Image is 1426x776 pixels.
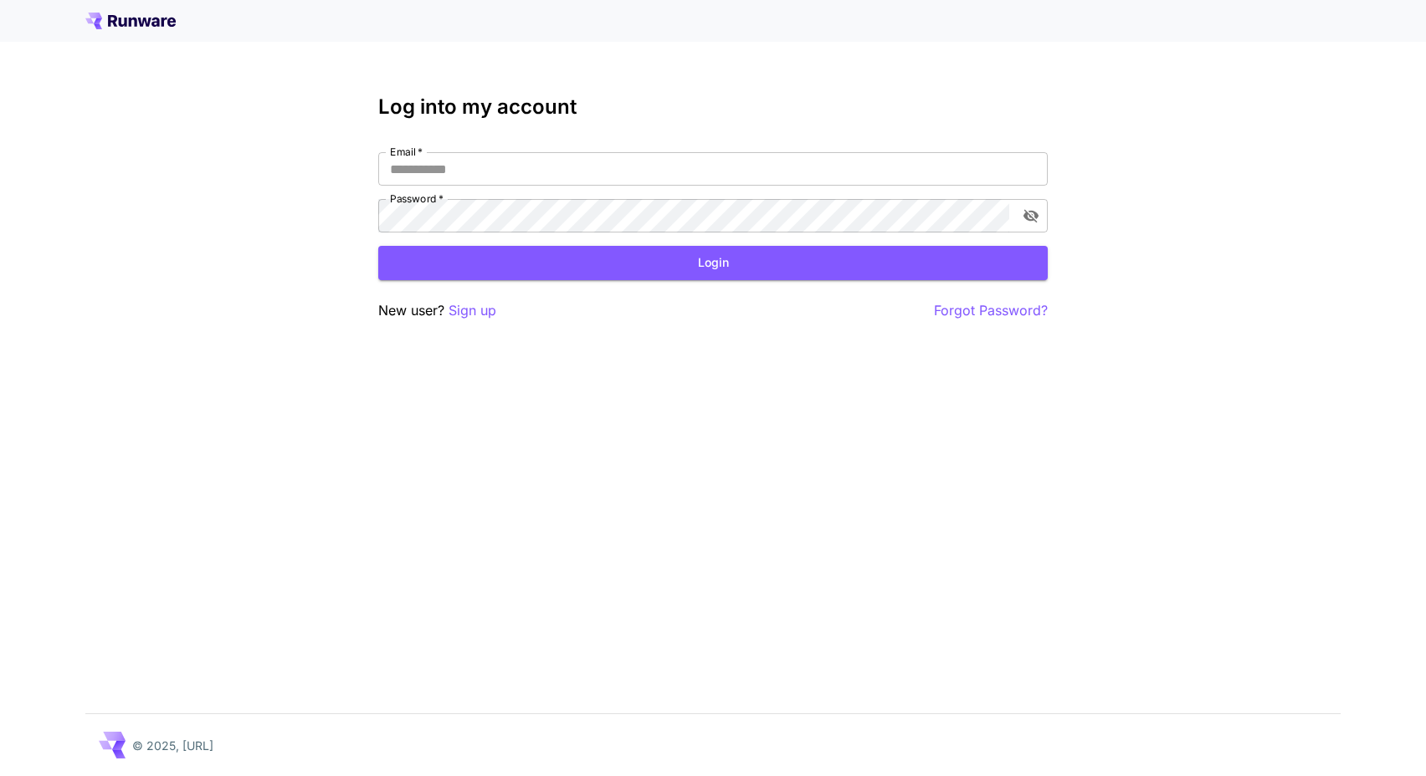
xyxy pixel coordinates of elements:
[390,191,444,206] label: Password
[390,145,423,159] label: Email
[132,737,213,754] p: © 2025, [URL]
[934,300,1048,321] button: Forgot Password?
[378,246,1048,280] button: Login
[378,300,496,321] p: New user?
[1016,201,1046,231] button: toggle password visibility
[449,300,496,321] button: Sign up
[378,95,1048,119] h3: Log into my account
